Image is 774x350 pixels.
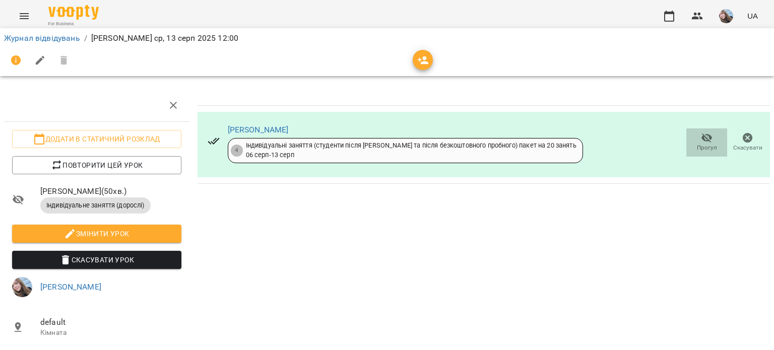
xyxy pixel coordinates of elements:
[12,251,181,269] button: Скасувати Урок
[84,32,87,44] li: /
[727,128,768,157] button: Скасувати
[48,5,99,20] img: Voopty Logo
[12,156,181,174] button: Повторити цей урок
[733,144,762,152] span: Скасувати
[20,133,173,145] span: Додати в статичний розклад
[12,130,181,148] button: Додати в статичний розклад
[12,225,181,243] button: Змінити урок
[20,228,173,240] span: Змінити урок
[12,277,32,297] img: bf9a92cc88290a008437499403f6dd0a.jpg
[40,282,101,292] a: [PERSON_NAME]
[228,125,289,134] a: [PERSON_NAME]
[40,185,181,197] span: [PERSON_NAME] ( 50 хв. )
[246,141,576,160] div: Індивідуальні заняття (студенти після [PERSON_NAME] та після безкоштовного пробного) пакет на 20 ...
[40,316,181,328] span: default
[719,9,733,23] img: bf9a92cc88290a008437499403f6dd0a.jpg
[40,328,181,338] p: Кімната
[231,145,243,157] div: 4
[48,21,99,27] span: For Business
[40,201,151,210] span: Індивідуальне заняття (дорослі)
[697,144,717,152] span: Прогул
[747,11,758,21] span: UA
[743,7,762,25] button: UA
[4,33,80,43] a: Журнал відвідувань
[91,32,238,44] p: [PERSON_NAME] ср, 13 серп 2025 12:00
[20,254,173,266] span: Скасувати Урок
[20,159,173,171] span: Повторити цей урок
[12,4,36,28] button: Menu
[4,32,770,44] nav: breadcrumb
[686,128,727,157] button: Прогул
